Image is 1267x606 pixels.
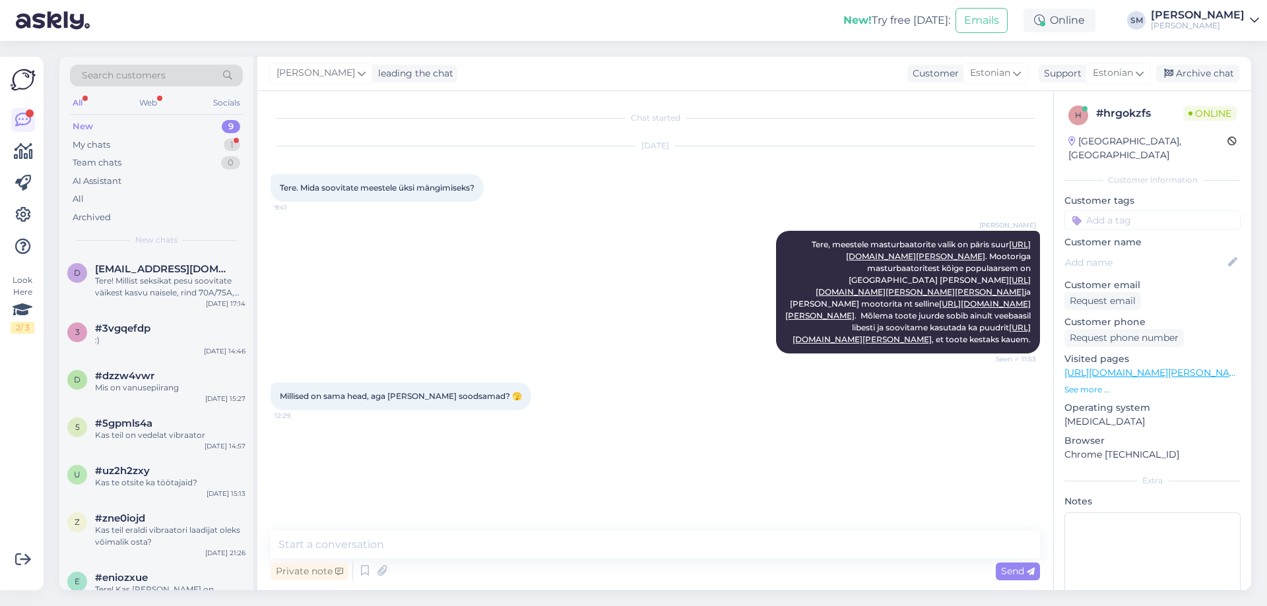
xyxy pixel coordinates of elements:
span: 12:29 [275,411,324,421]
span: Send [1001,565,1035,577]
div: [DATE] [271,140,1040,152]
span: #zne0iojd [95,512,145,524]
span: #3vgqefdp [95,322,150,334]
div: AI Assistant [73,175,121,188]
p: See more ... [1064,384,1241,396]
div: [DATE] 17:14 [206,299,245,309]
span: #dzzw4vwr [95,370,154,382]
a: [URL][DOMAIN_NAME][PERSON_NAME] [1064,367,1247,379]
div: Kas teil on vedelat vibraator [95,429,245,441]
p: Chrome [TECHNICAL_ID] [1064,448,1241,462]
div: leading the chat [373,67,453,80]
div: Online [1023,9,1095,32]
p: Operating system [1064,401,1241,415]
span: Online [1183,106,1237,121]
button: Emails [956,8,1008,33]
span: 5 [75,422,80,432]
span: Estonian [970,66,1010,80]
div: Support [1039,67,1082,80]
div: All [70,94,85,111]
p: Customer name [1064,235,1241,249]
p: Customer email [1064,278,1241,292]
img: Askly Logo [11,67,36,92]
div: Archived [73,211,111,224]
div: Socials [211,94,243,111]
span: z [75,517,80,527]
span: New chats [135,234,178,246]
div: Request phone number [1064,329,1184,347]
input: Add a tag [1064,210,1241,230]
b: New! [843,14,872,26]
span: d [74,375,81,384]
div: Tere! Millist seksikat pesu soovitate väikest kasvu naisele, rind 70A/75A, pikkus 161cm? Soovin a... [95,275,245,299]
span: Tere. Mida soovitate meestele üksi mängimiseks? [280,183,474,193]
div: Look Here [11,274,34,334]
span: [PERSON_NAME] [979,220,1036,230]
span: #uz2h2zxy [95,465,150,477]
span: #eniozxue [95,572,148,584]
span: Estonian [1093,66,1133,80]
div: Chat started [271,112,1040,124]
p: Notes [1064,495,1241,508]
div: Customer information [1064,174,1241,186]
div: Customer [907,67,959,80]
div: # hrgokzfs [1096,106,1183,121]
div: New [73,120,93,133]
div: [PERSON_NAME] [1151,20,1245,31]
div: 2 / 3 [11,322,34,334]
div: [DATE] 21:26 [205,548,245,558]
span: [PERSON_NAME] [276,66,355,80]
span: h [1075,110,1082,120]
span: Search customers [82,69,166,82]
span: Tere, meestele masturbaatorite valik on päris suur . Mootoriga masturbaatoritest kõige populaarse... [785,239,1033,344]
span: Millised on sama head, aga [PERSON_NAME] soodsamad? 🫣 [280,391,522,401]
div: Request email [1064,292,1141,310]
div: Kas te otsite ka töötajaid? [95,477,245,489]
div: My chats [73,138,110,152]
div: Try free [DATE]: [843,13,950,28]
div: Web [137,94,160,111]
span: diannaojala@gmail.com [95,263,232,275]
span: Seen ✓ 11:53 [987,354,1036,364]
a: [PERSON_NAME][PERSON_NAME] [1151,10,1259,31]
div: Mis on vanusepiirang [95,382,245,394]
div: [DATE] 14:57 [205,441,245,451]
p: Customer tags [1064,194,1241,208]
div: SM [1127,11,1146,30]
div: Archive chat [1156,65,1239,82]
div: 9 [222,120,240,133]
p: [MEDICAL_DATA] [1064,415,1241,429]
span: #5gpmls4a [95,417,152,429]
div: [GEOGRAPHIC_DATA], [GEOGRAPHIC_DATA] [1068,135,1227,162]
span: 3 [75,327,80,337]
div: [DATE] 15:13 [207,489,245,499]
span: 9:41 [275,202,324,212]
div: Team chats [73,156,121,169]
p: Customer phone [1064,315,1241,329]
div: [DATE] 15:27 [205,394,245,404]
p: Browser [1064,434,1241,448]
p: Visited pages [1064,352,1241,366]
div: All [73,193,84,206]
div: :) [95,334,245,346]
div: 1 [224,138,240,152]
span: d [74,268,81,278]
div: Private note [271,562,348,580]
span: u [74,470,81,479]
input: Add name [1065,255,1225,270]
div: Extra [1064,475,1241,487]
div: [PERSON_NAME] [1151,10,1245,20]
div: Kas teil eraldi vibraatori laadijat oleks võimalik osta? [95,524,245,548]
span: e [75,576,80,586]
div: 0 [221,156,240,169]
div: [DATE] 14:46 [204,346,245,356]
